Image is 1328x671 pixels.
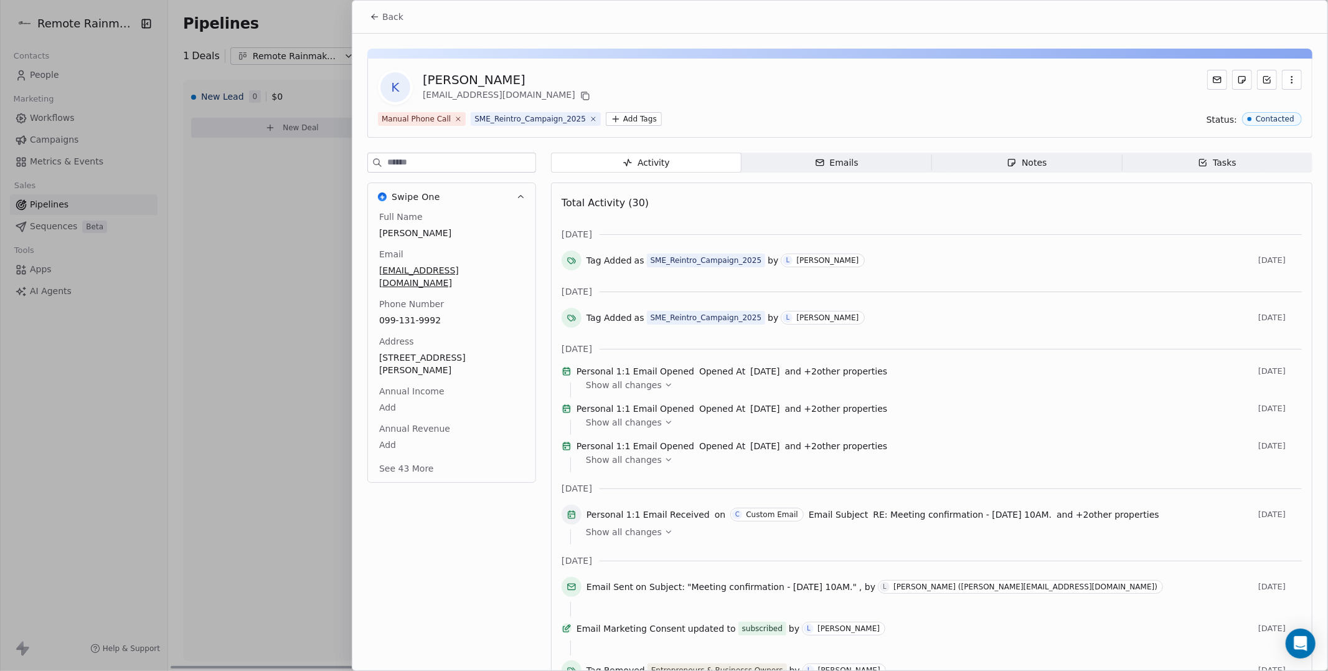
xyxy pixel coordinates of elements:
span: Opened At [699,402,745,415]
div: Tasks [1198,156,1236,169]
span: Total Activity (30) [562,197,649,209]
span: , by [859,581,875,593]
div: [EMAIL_ADDRESS][DOMAIN_NAME] [423,88,593,103]
span: Personal 1:1 Email Opened [577,402,694,415]
span: updated to [688,622,736,635]
span: Show all changes [586,454,662,466]
span: Tag Added [586,312,632,324]
div: Domain: [DOMAIN_NAME] [32,32,137,42]
span: [DATE] [1258,404,1302,414]
span: by [789,622,799,635]
span: Phone Number [377,298,446,310]
span: and + 2 other properties [1057,508,1159,521]
span: Status: [1207,113,1237,126]
div: [PERSON_NAME] [817,624,880,633]
span: Show all changes [586,526,662,538]
span: [DATE] [750,365,779,378]
span: Address [377,335,417,348]
span: [DATE] [562,228,592,240]
button: Add Tags [606,112,662,126]
div: [PERSON_NAME] ([PERSON_NAME][EMAIL_ADDRESS][DOMAIN_NAME]) [893,583,1157,591]
a: Show all changes [586,454,1293,466]
span: Email Marketing Consent [577,622,685,635]
div: Contacted [1256,115,1294,123]
div: Notes [1007,156,1047,169]
a: Show all changes [586,416,1293,429]
span: as [634,312,644,324]
div: Emails [815,156,859,169]
div: Open Intercom Messenger [1286,629,1316,659]
div: [PERSON_NAME] [796,256,859,265]
span: [DATE] [1258,441,1302,451]
div: subscribed [742,622,783,635]
img: logo_orange.svg [20,20,30,30]
div: C [735,510,740,520]
span: Tag Added [586,254,632,267]
span: Email Sent [586,581,633,593]
span: Personal 1:1 Email Received [586,508,710,521]
span: and + 2 other properties [785,402,888,415]
span: [STREET_ADDRESS][PERSON_NAME] [379,351,524,376]
div: L [807,624,811,634]
span: [DATE] [1258,366,1302,376]
div: Keywords by Traffic [138,74,210,82]
span: [DATE] [1258,624,1302,634]
span: [DATE] [750,402,779,415]
div: Swipe OneSwipe One [368,211,535,482]
div: L [786,313,790,323]
span: [DATE] [562,285,592,298]
span: Annual Income [377,385,447,397]
span: [DATE] [562,343,592,355]
span: Email [377,248,406,260]
a: Show all changes [586,379,1293,391]
span: Personal 1:1 Email Opened [577,365,694,378]
div: SME_Reintro_Campaign_2025 [651,255,762,266]
span: K [380,72,410,102]
div: [PERSON_NAME] [796,313,859,322]
span: [DATE] [562,482,592,495]
span: Full Name [377,211,425,223]
span: Show all changes [586,416,662,429]
span: as [634,254,644,267]
div: L [883,582,887,592]
div: Domain Overview [47,74,111,82]
span: Add [379,401,524,414]
a: Show all changes [586,526,1293,538]
span: Opened At [699,365,745,378]
div: L [786,255,790,265]
span: [DATE] [1258,510,1302,520]
div: v 4.0.25 [35,20,61,30]
span: and + 2 other properties [785,365,888,378]
span: Annual Revenue [377,422,453,435]
button: See 43 More [372,457,441,480]
div: Custom Email [746,510,798,519]
div: SME_Reintro_Campaign_2025 [651,312,762,323]
span: Email Subject [809,508,869,521]
div: Manual Phone Call [382,113,451,125]
div: SME_Reintro_Campaign_2025 [474,113,586,125]
img: tab_keywords_by_traffic_grey.svg [124,72,134,82]
span: [DATE] [750,440,779,452]
span: Personal 1:1 Email Opened [577,440,694,452]
span: Opened At [699,440,745,452]
span: [DATE] [1258,255,1302,265]
span: [PERSON_NAME] [379,227,524,239]
span: on [715,508,725,521]
img: tab_domain_overview_orange.svg [34,72,44,82]
span: Add [379,439,524,451]
span: by [768,254,778,267]
button: Back [362,6,411,28]
span: Show all changes [586,379,662,391]
span: by [768,312,778,324]
button: Swipe OneSwipe One [368,183,535,211]
img: Swipe One [378,193,387,201]
span: Swipe One [392,191,440,203]
span: RE: Meeting confirmation - [DATE] 10AM. [873,508,1052,521]
div: [PERSON_NAME] [423,71,593,88]
span: [DATE] [1258,313,1302,323]
span: " Meeting confirmation - [DATE] 10AM. " [687,581,857,593]
span: and + 2 other properties [785,440,888,452]
img: website_grey.svg [20,32,30,42]
span: Back [382,11,403,23]
span: on Subject: [636,581,685,593]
